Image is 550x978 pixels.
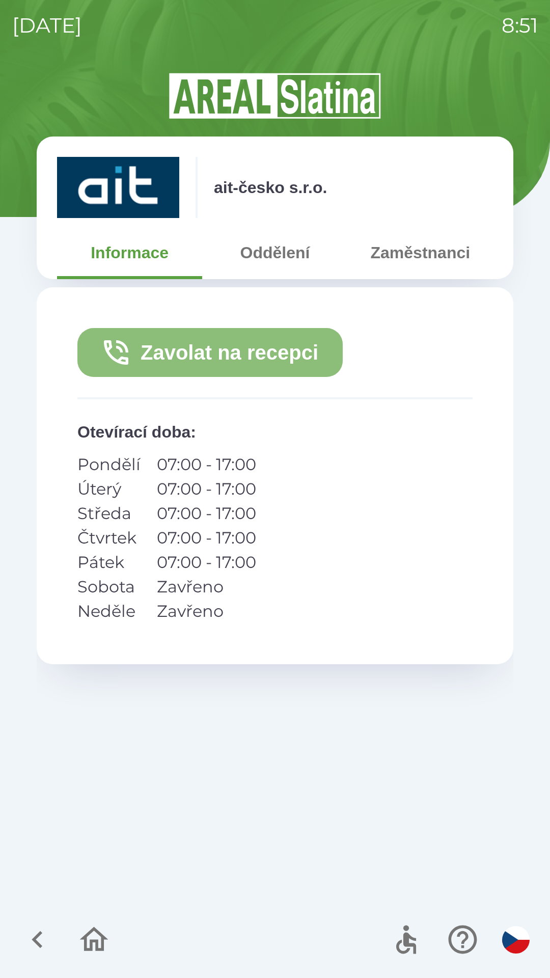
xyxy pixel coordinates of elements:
[77,550,141,575] p: Pátek
[57,234,202,271] button: Informace
[77,452,141,477] p: Pondělí
[157,526,256,550] p: 07:00 - 17:00
[77,420,473,444] p: Otevírací doba :
[157,501,256,526] p: 07:00 - 17:00
[77,501,141,526] p: Středa
[12,10,82,41] p: [DATE]
[157,575,256,599] p: Zavřeno
[214,175,327,200] p: ait-česko s.r.o.
[37,71,513,120] img: Logo
[77,575,141,599] p: Sobota
[77,526,141,550] p: Čtvrtek
[77,477,141,501] p: Úterý
[157,477,256,501] p: 07:00 - 17:00
[502,926,530,954] img: cs flag
[57,157,179,218] img: 40b5cfbb-27b1-4737-80dc-99d800fbabba.png
[348,234,493,271] button: Zaměstnanci
[157,599,256,623] p: Zavřeno
[77,599,141,623] p: Neděle
[202,234,347,271] button: Oddělení
[157,452,256,477] p: 07:00 - 17:00
[502,10,538,41] p: 8:51
[77,328,343,377] button: Zavolat na recepci
[157,550,256,575] p: 07:00 - 17:00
